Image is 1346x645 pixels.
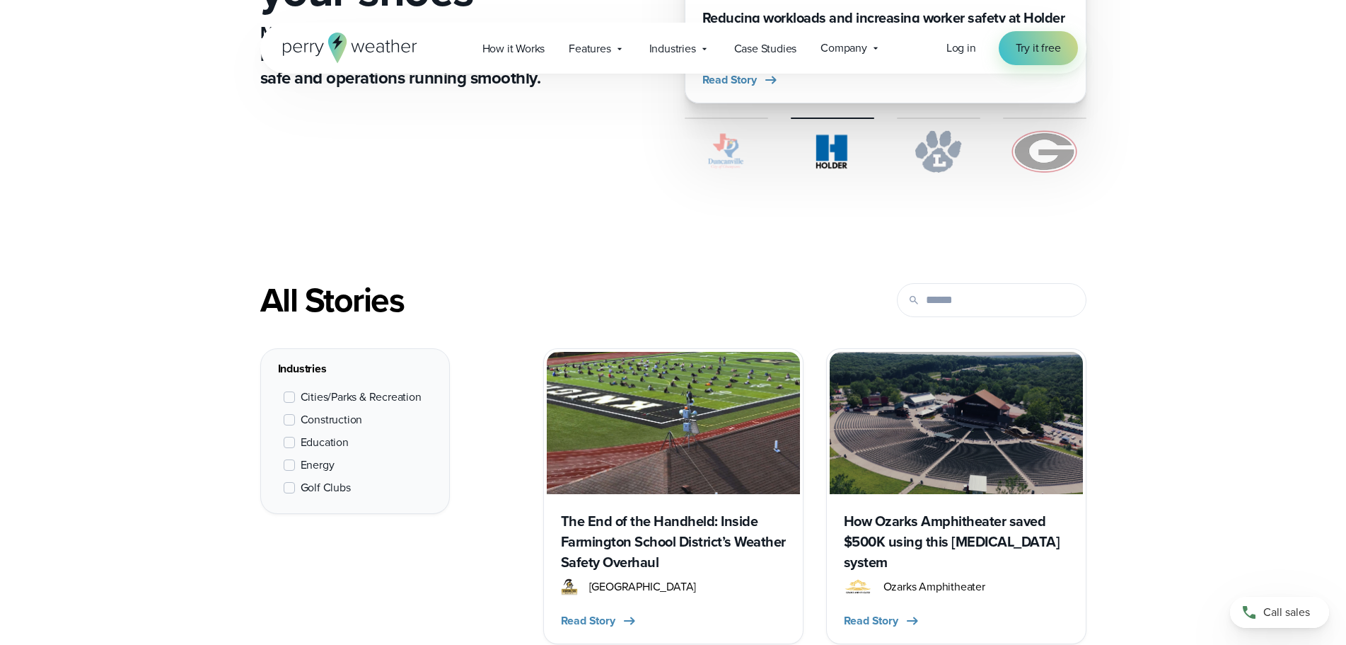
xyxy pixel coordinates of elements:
img: Holder.svg [791,130,874,173]
a: Perry Weather monitoring The End of the Handheld: Inside Farmington School District’s Weather Saf... [543,348,803,644]
img: City of Duncanville Logo [685,130,768,173]
span: Construction [301,411,363,428]
span: Call sales [1263,604,1310,621]
h3: The End of the Handheld: Inside Farmington School District’s Weather Safety Overhaul [561,511,786,573]
img: Ozarks Amphitehater Logo [844,578,872,595]
button: Read Story [702,72,779,89]
span: Energy [301,457,335,474]
span: How it Works [482,40,545,57]
button: Read Story [844,612,921,629]
span: Golf Clubs [301,479,351,496]
img: Perry Weather monitoring [547,352,800,494]
span: Company [820,40,867,57]
div: Industries [278,360,432,377]
a: Try it free [999,31,1078,65]
div: All Stories [260,280,803,320]
a: Log in [946,40,976,57]
a: Case Studies [722,34,809,63]
span: Ozarks Amphitheater [883,578,985,595]
span: Features [569,40,610,57]
a: How Ozarks Amphitheater saved $500K using this [MEDICAL_DATA] system Ozarks Amphitehater Logo Oza... [826,348,1086,644]
p: Meet some of the 5,000+ organizations relying on Perry Weather to keep their teams safe and opera... [260,21,591,89]
span: Try it free [1016,40,1061,57]
h3: Reducing workloads and increasing worker safety at Holder Construction’s Project Red [702,8,1069,49]
a: How it Works [470,34,557,63]
span: Read Story [702,72,757,89]
span: Read Story [561,612,615,629]
h3: How Ozarks Amphitheater saved $500K using this [MEDICAL_DATA] system [844,511,1069,573]
span: Cities/Parks & Recreation [301,389,422,406]
img: Farmington R7 [561,578,578,595]
span: Read Story [844,612,898,629]
span: Education [301,434,349,451]
span: Case Studies [734,40,797,57]
span: [GEOGRAPHIC_DATA] [589,578,697,595]
a: Call sales [1230,597,1329,628]
button: Read Story [561,612,638,629]
span: Log in [946,40,976,56]
span: Industries [649,40,696,57]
